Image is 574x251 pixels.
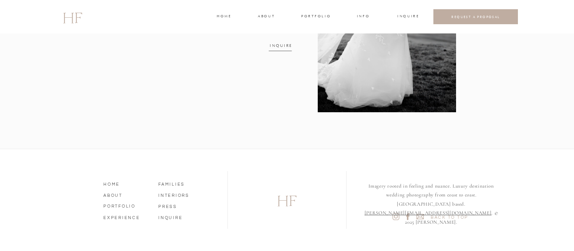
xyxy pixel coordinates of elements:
a: EXPERIENCE [103,213,147,220]
p: Imagery rooted in feeling and nuance. Luxury destination wedding photography from coast to coast.... [362,182,501,209]
a: about [258,13,274,20]
a: [PERSON_NAME][EMAIL_ADDRESS][DOMAIN_NAME] [365,210,492,216]
a: FAMILIES [158,180,202,187]
a: HF [253,189,321,211]
a: HF [63,6,82,28]
a: HOME [103,180,147,187]
a: PORTFOLIO [103,202,147,209]
a: REQUEST A PROPOSAL [440,15,512,19]
a: INQUIRE [397,13,418,20]
a: INQUIRE [158,213,202,220]
a: INQUIRE [270,43,292,48]
a: INTERIORS [158,191,202,198]
a: ABOUT [103,191,147,198]
a: portfolio [301,13,330,20]
a: home [217,13,231,20]
a: INFO [356,13,370,20]
a: PRESS [158,202,202,209]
